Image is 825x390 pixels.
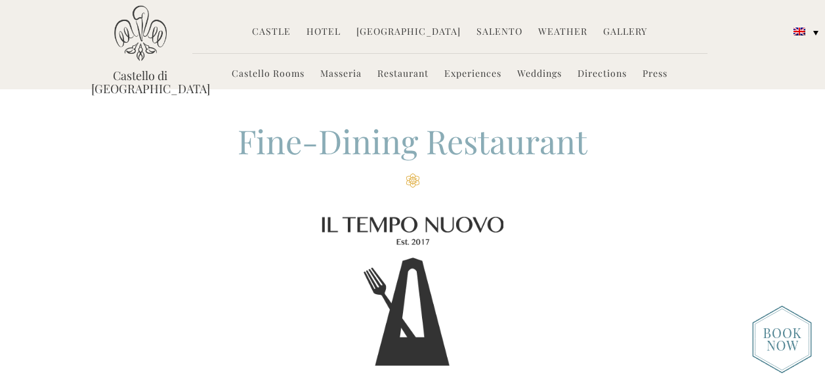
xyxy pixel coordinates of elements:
[91,69,190,95] a: Castello di [GEOGRAPHIC_DATA]
[517,67,562,82] a: Weddings
[320,67,362,82] a: Masseria
[578,67,627,82] a: Directions
[144,119,681,188] h2: Fine-Dining Restaurant
[476,25,522,40] a: Salento
[356,25,461,40] a: [GEOGRAPHIC_DATA]
[603,25,647,40] a: Gallery
[252,25,291,40] a: Castle
[232,67,305,82] a: Castello Rooms
[307,25,341,40] a: Hotel
[444,67,501,82] a: Experiences
[752,305,812,374] img: new-booknow.png
[114,5,167,61] img: Castello di Ugento
[144,199,681,385] img: Logo of Il Tempo Nuovo Restaurant at Castello di Ugento, Puglia
[793,28,805,35] img: English
[377,67,429,82] a: Restaurant
[643,67,667,82] a: Press
[538,25,587,40] a: Weather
